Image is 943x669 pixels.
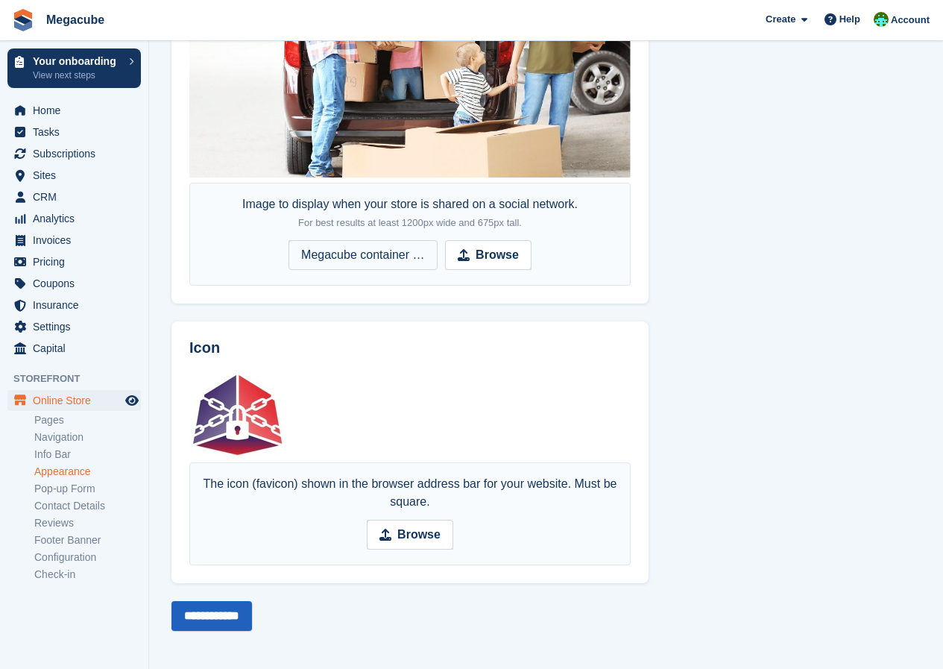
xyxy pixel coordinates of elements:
[34,447,141,462] a: Info Bar
[12,9,34,31] img: stora-icon-8386f47178a22dfd0bd8f6a31ec36ba5ce8667c1dd55bd0f319d3a0aa187defe.svg
[33,208,122,229] span: Analytics
[33,390,122,411] span: Online Store
[7,143,141,164] a: menu
[33,56,122,66] p: Your onboarding
[839,12,860,27] span: Help
[33,295,122,315] span: Insurance
[189,374,285,457] img: megacube%20favicon.jpg
[33,122,122,142] span: Tasks
[7,208,141,229] a: menu
[33,251,122,272] span: Pricing
[34,533,141,547] a: Footer Banner
[242,195,578,231] div: Image to display when your store is shared on a social network.
[7,165,141,186] a: menu
[33,230,122,251] span: Invoices
[766,12,795,27] span: Create
[34,568,141,582] a: Check-in
[7,186,141,207] a: menu
[33,165,122,186] span: Sites
[33,316,122,337] span: Settings
[367,520,453,550] input: Browse
[34,516,141,530] a: Reviews
[288,240,438,270] span: Megacube container yard-6.jpg
[891,13,930,28] span: Account
[7,295,141,315] a: menu
[34,430,141,445] a: Navigation
[33,100,122,121] span: Home
[7,390,141,411] a: menu
[397,526,441,544] strong: Browse
[298,217,522,228] span: For best results at least 1200px wide and 675px tall.
[34,550,141,565] a: Configuration
[33,273,122,294] span: Coupons
[13,371,148,386] span: Storefront
[34,465,141,479] a: Appearance
[34,413,141,427] a: Pages
[189,339,631,357] h2: Icon
[7,316,141,337] a: menu
[7,230,141,251] a: menu
[40,7,110,32] a: Megacube
[7,48,141,88] a: Your onboarding View next steps
[198,475,622,511] div: The icon (favicon) shown in the browser address bar for your website. Must be square.
[874,12,889,27] img: Ashley
[33,186,122,207] span: CRM
[7,100,141,121] a: menu
[7,273,141,294] a: menu
[123,392,141,409] a: Preview store
[7,251,141,272] a: menu
[33,69,122,82] p: View next steps
[33,338,122,359] span: Capital
[476,246,519,264] strong: Browse
[34,499,141,513] a: Contact Details
[7,338,141,359] a: menu
[33,143,122,164] span: Subscriptions
[288,240,532,270] input: Browse Megacube container yard-6.jpg
[7,122,141,142] a: menu
[34,482,141,496] a: Pop-up Form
